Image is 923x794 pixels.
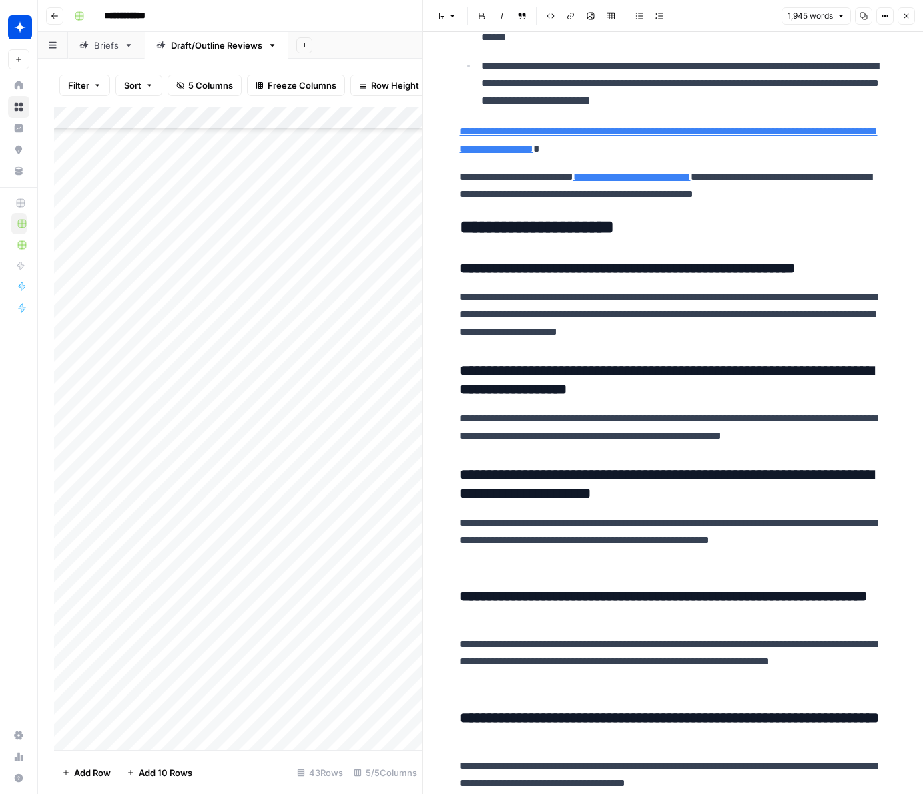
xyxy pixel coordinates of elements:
button: Row Height [350,75,428,96]
a: Usage [8,746,29,767]
a: Your Data [8,160,29,182]
a: Opportunities [8,139,29,160]
span: Row Height [371,79,419,92]
button: Sort [115,75,162,96]
img: Wiz Logo [8,15,32,39]
span: Freeze Columns [268,79,336,92]
a: Browse [8,96,29,118]
a: Insights [8,118,29,139]
span: Sort [124,79,141,92]
button: Freeze Columns [247,75,345,96]
button: 1,945 words [782,7,851,25]
button: Add Row [54,762,119,783]
div: Briefs [94,39,119,52]
div: 5/5 Columns [348,762,422,783]
div: 43 Rows [292,762,348,783]
button: 5 Columns [168,75,242,96]
button: Workspace: Wiz [8,11,29,44]
a: Briefs [68,32,145,59]
span: Add 10 Rows [139,766,192,779]
span: 1,945 words [788,10,833,22]
span: Filter [68,79,89,92]
button: Help + Support [8,767,29,789]
span: 5 Columns [188,79,233,92]
button: Add 10 Rows [119,762,200,783]
span: Add Row [74,766,111,779]
button: Filter [59,75,110,96]
div: Draft/Outline Reviews [171,39,262,52]
a: Home [8,75,29,96]
a: Draft/Outline Reviews [145,32,288,59]
a: Settings [8,725,29,746]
